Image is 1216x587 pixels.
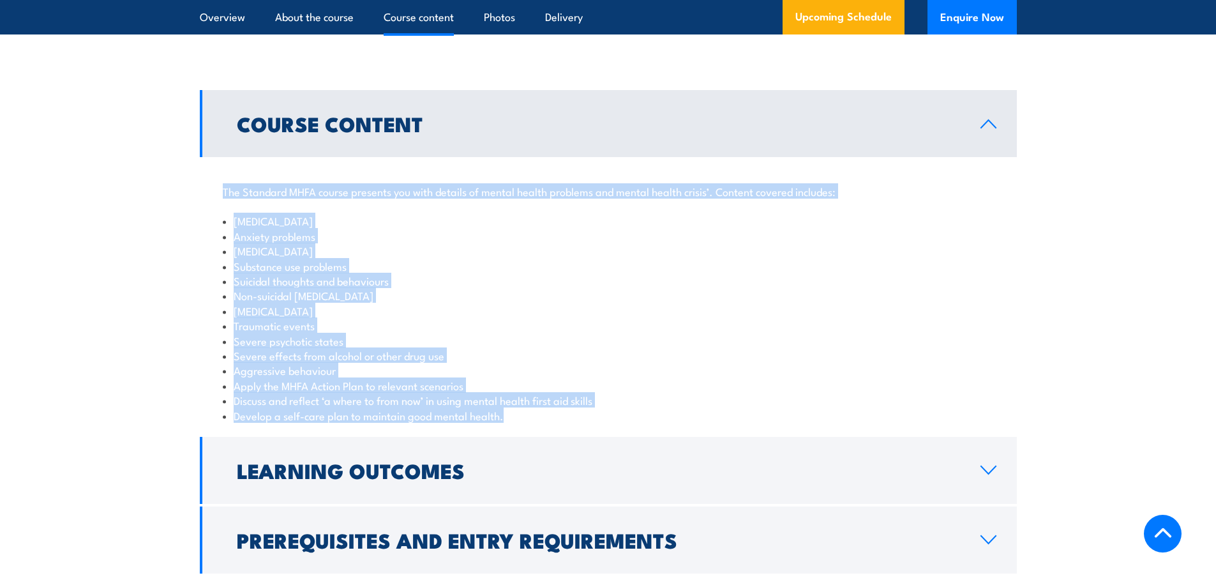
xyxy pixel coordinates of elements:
[223,273,994,288] li: Suicidal thoughts and behaviours
[223,259,994,273] li: Substance use problems
[223,408,994,423] li: Develop a self-care plan to maintain good mental health.
[237,531,960,549] h2: Prerequisites and Entry Requirements
[223,303,994,318] li: [MEDICAL_DATA]
[223,378,994,393] li: Apply the MHFA Action Plan to relevant scenarios
[237,461,960,479] h2: Learning Outcomes
[223,185,994,197] p: The Standard MHFA course presents you with details of mental health problems and mental health cr...
[223,333,994,348] li: Severe psychotic states
[223,288,994,303] li: Non-suicidal [MEDICAL_DATA]
[223,393,994,408] li: Discuss and reflect ‘a where to from now’ in using mental health first aid skills
[200,437,1017,504] a: Learning Outcomes
[223,213,994,228] li: [MEDICAL_DATA]
[223,348,994,363] li: Severe effects from alcohol or other drug use
[237,114,960,132] h2: Course Content
[200,90,1017,157] a: Course Content
[223,229,994,243] li: Anxiety problems
[223,363,994,377] li: Aggressive behaviour
[223,243,994,258] li: [MEDICAL_DATA]
[200,507,1017,574] a: Prerequisites and Entry Requirements
[223,318,994,333] li: Traumatic events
